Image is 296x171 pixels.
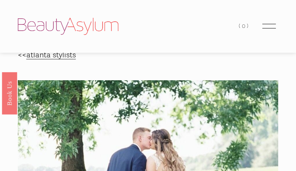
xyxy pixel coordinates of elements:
[239,21,250,31] a: (0)
[242,22,247,29] span: 0
[26,50,76,60] a: atlanta stylists
[239,22,242,29] span: (
[18,18,118,35] img: Beauty Asylum | Bridal Hair &amp; Makeup Charlotte &amp; Atlanta
[247,22,250,29] span: )
[2,72,17,114] a: Book Us
[18,48,278,62] p: <<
